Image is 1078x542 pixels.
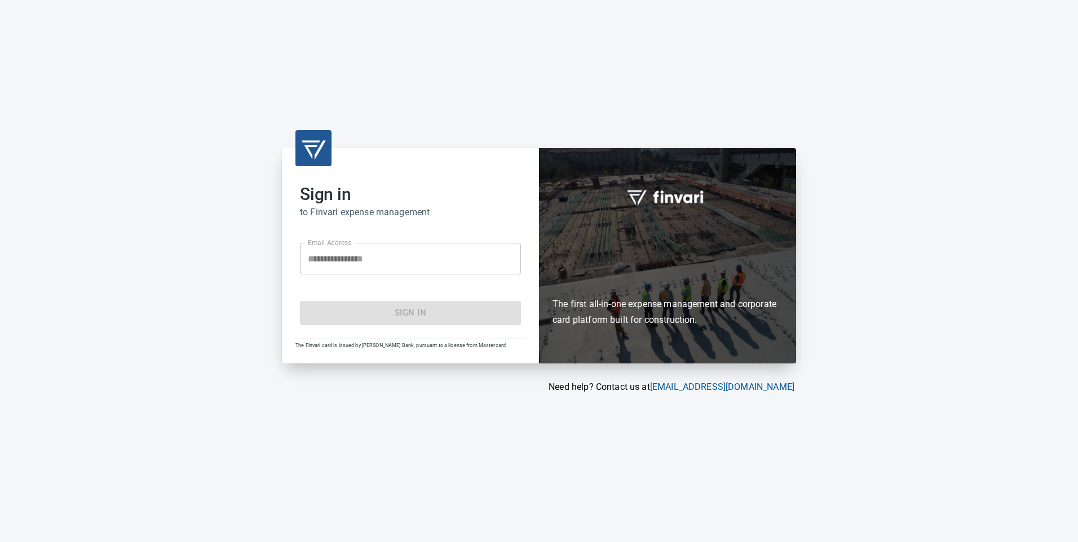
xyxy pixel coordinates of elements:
div: Finvari [539,148,796,363]
p: Need help? Contact us at [282,380,794,394]
h6: to Finvari expense management [300,205,521,220]
span: The Finvari card is issued by [PERSON_NAME] Bank, pursuant to a license from Mastercard [295,343,506,348]
h2: Sign in [300,184,521,205]
a: [EMAIL_ADDRESS][DOMAIN_NAME] [650,381,794,392]
h6: The first all-in-one expense management and corporate card platform built for construction. [553,231,783,328]
img: fullword_logo_white.png [625,184,710,210]
img: transparent_logo.png [300,135,327,162]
